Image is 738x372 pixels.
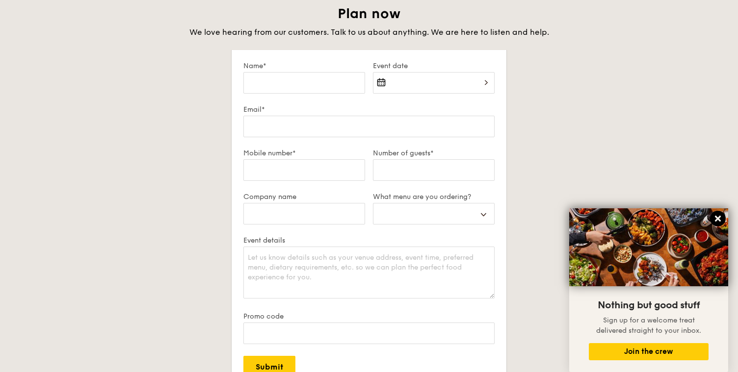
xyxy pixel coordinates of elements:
[243,193,365,201] label: Company name
[569,208,728,286] img: DSC07876-Edit02-Large.jpeg
[243,62,365,70] label: Name*
[243,247,495,298] textarea: Let us know details such as your venue address, event time, preferred menu, dietary requirements,...
[338,5,401,22] span: Plan now
[373,62,495,70] label: Event date
[589,343,709,360] button: Join the crew
[373,193,495,201] label: What menu are you ordering?
[243,105,495,114] label: Email*
[243,312,495,321] label: Promo code
[710,211,726,226] button: Close
[243,149,365,157] label: Mobile number*
[243,236,495,245] label: Event details
[189,27,549,37] span: We love hearing from our customers. Talk to us about anything. We are here to listen and help.
[596,316,701,335] span: Sign up for a welcome treat delivered straight to your inbox.
[598,299,700,311] span: Nothing but good stuff
[373,149,495,157] label: Number of guests*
